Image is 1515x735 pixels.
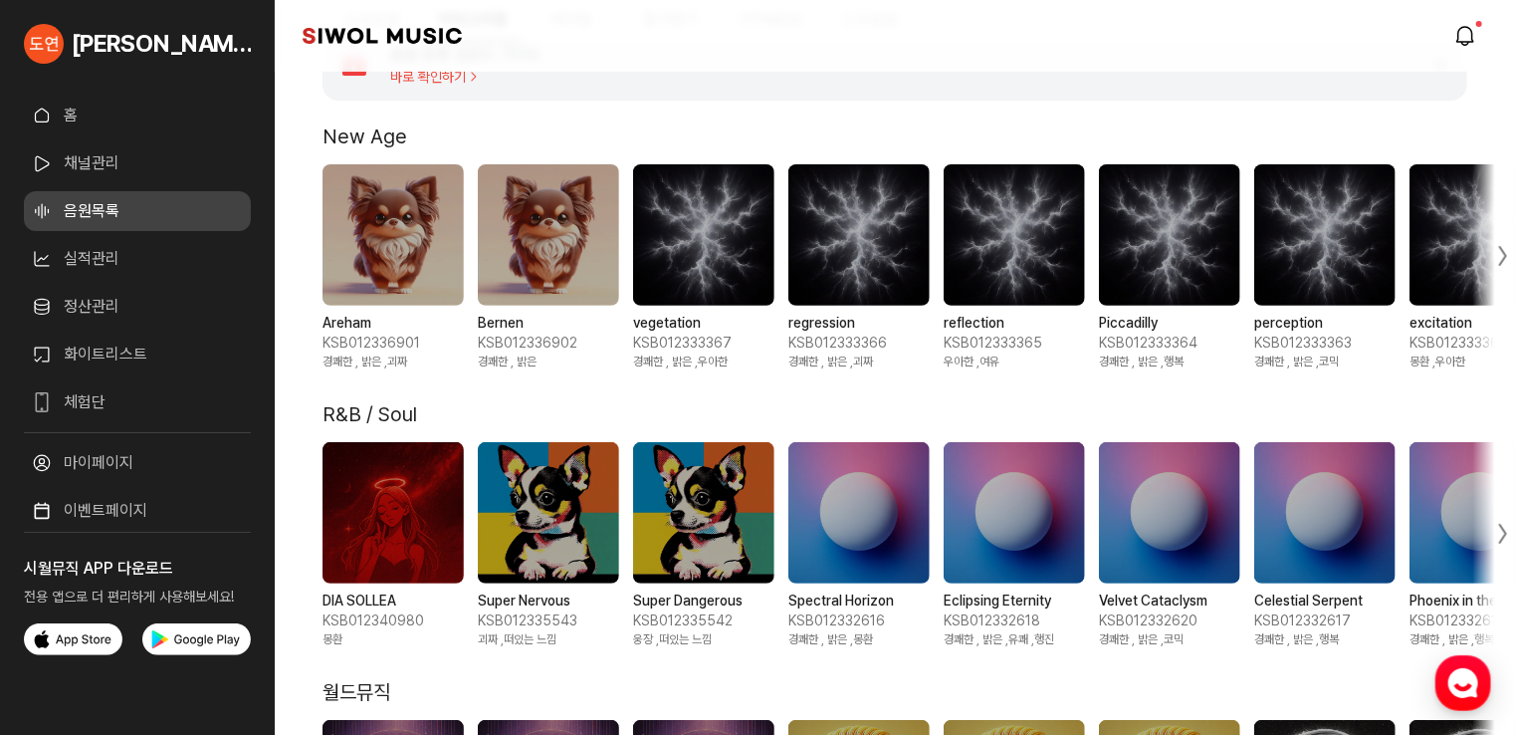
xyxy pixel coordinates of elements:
strong: Super Dangerous [633,592,774,612]
strong: Eclipsing Eternity [944,592,1085,612]
span: KSB012332617 [1254,612,1396,631]
a: 화이트리스트 [24,335,251,374]
span: 경쾌한 , 밝은 , 우아한 [633,354,774,370]
span: KSB012332620 [1099,612,1240,631]
div: 3 / 10 [633,164,774,370]
h2: New Age [323,124,407,148]
span: 경쾌한 , 밝은 , 코믹 [1099,631,1240,648]
div: Next slide [1467,420,1515,647]
span: KSB012333363 [1254,334,1396,354]
strong: reflection [944,314,1085,334]
span: KSB012333365 [944,334,1085,354]
span: KSB012335542 [633,612,774,631]
a: 알림 바로가기 [1447,16,1487,56]
span: 바로 확인하기 [390,69,541,85]
span: KSB012333366 [788,334,930,354]
a: 내정보 바로가기 [24,16,251,72]
a: 설정 [257,570,382,619]
a: 음원목록 [24,191,251,231]
div: 7 / 10 [1254,164,1396,370]
h2: R&B / Soul [323,402,417,426]
div: 7 / 10 [1254,442,1396,648]
a: 체험단 [24,382,251,422]
img: 내 프로필 이미지 [24,24,64,64]
a: 마이페이지 [24,443,251,483]
h3: 시월뮤직 APP 다운로드 [24,557,251,581]
strong: DIA SOLLEA [323,592,464,612]
span: KSB012332616 [788,612,930,631]
div: 2 / 10 [478,442,619,648]
a: 정산관리 [24,287,251,327]
div: 5 / 10 [944,164,1085,370]
strong: Spectral Horizon [788,592,930,612]
strong: Piccadilly [1099,314,1240,334]
span: 경쾌한 , 밝은 [478,354,619,370]
span: 경쾌한 , 밝은 , 유쾌 , 행진 [944,631,1085,648]
strong: Bernen [478,314,619,334]
span: KSB012336902 [478,334,619,354]
img: Get it on Google Play [142,623,251,655]
span: KSB012333364 [1099,334,1240,354]
span: KSB012340980 [323,612,464,631]
a: 홈 [6,570,131,619]
span: KSB012333367 [633,334,774,354]
span: 경쾌한 , 밝은 , 코믹 [1254,354,1396,370]
a: 실적관리 [24,239,251,279]
span: 경쾌한 , 밝은 , 괴짜 [788,354,930,370]
p: 전용 앱으로 더 편리하게 사용해보세요! [24,581,251,623]
span: 홈 [63,600,75,615]
span: KSB012336901 [323,334,464,354]
div: 4 / 10 [788,164,930,370]
div: 3 / 10 [633,442,774,648]
a: 대화 [131,570,257,619]
strong: Super Nervous [478,592,619,612]
strong: regression [788,314,930,334]
div: 6 / 10 [1099,164,1240,370]
a: 채널관리 [24,143,251,183]
span: 설정 [308,600,331,615]
strong: Celestial Serpent [1254,592,1396,612]
span: KSB012332618 [944,612,1085,631]
div: 5 / 10 [944,442,1085,648]
h2: 월드뮤직 [323,680,390,704]
span: 경쾌한 , 밝은 , 몽환 [788,631,930,648]
strong: perception [1254,314,1396,334]
span: 대화 [182,601,206,616]
span: [PERSON_NAME] [72,26,251,62]
div: 4 / 10 [788,442,930,648]
div: 6 / 10 [1099,442,1240,648]
span: 몽환 [323,631,464,648]
div: 2 / 10 [478,164,619,370]
span: 경쾌한 , 밝은 , 행복 [1254,631,1396,648]
strong: Velvet Cataclysm [1099,592,1240,612]
strong: vegetation [633,314,774,334]
span: 웅장 , 떠있는 느낌 [633,631,774,648]
span: 괴짜 , 떠있는 느낌 [478,631,619,648]
span: KSB012335543 [478,612,619,631]
span: 경쾌한 , 밝은 , 행복 [1099,354,1240,370]
a: 이벤트페이지 [24,491,251,531]
a: 홈 [24,96,251,135]
div: Next slide [1467,142,1515,369]
strong: Areham [323,314,464,334]
div: 1 / 10 [323,442,464,648]
div: 1 / 10 [323,164,464,370]
img: Download on the App Store [24,623,122,655]
span: 경쾌한 , 밝은 , 괴짜 [323,354,464,370]
span: 우아한 , 여유 [944,354,1085,370]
